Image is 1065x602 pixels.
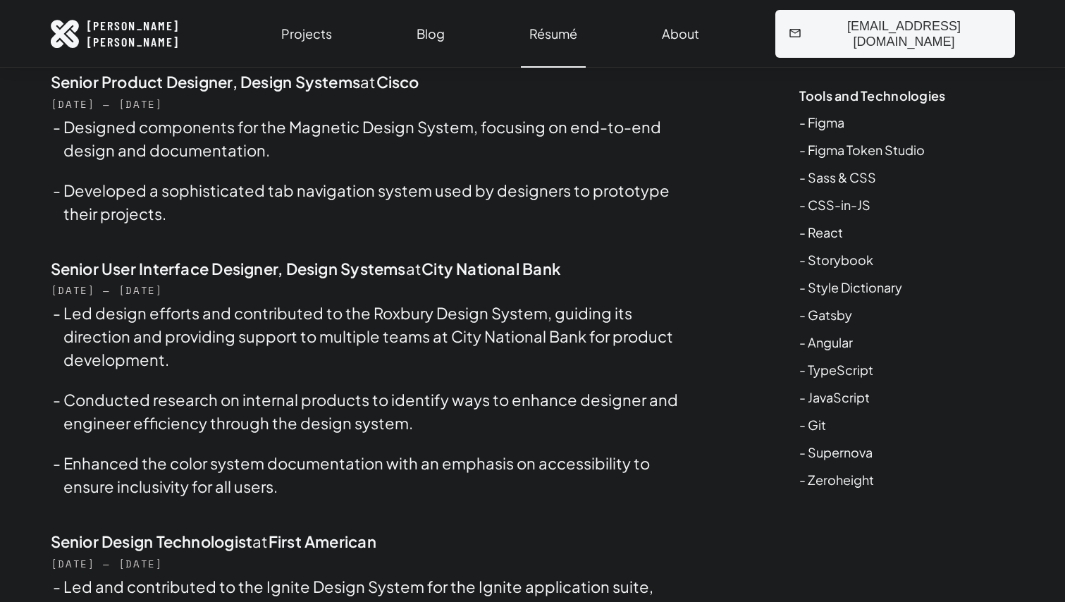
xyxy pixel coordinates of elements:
[808,140,1015,159] li: Figma Token Studio
[808,360,1015,379] li: TypeScript
[808,168,1015,187] li: Sass & CSS
[808,113,1015,132] li: Figma
[808,278,1015,297] li: Style Dictionary
[808,443,1015,462] li: Supernova
[406,259,421,278] span: at
[51,73,682,92] h3: Senior Product Designer, Design Systems Cisco
[788,18,1002,49] span: [EMAIL_ADDRESS][DOMAIN_NAME]
[775,10,1015,58] button: [EMAIL_ADDRESS][DOMAIN_NAME]
[87,18,180,49] span: [PERSON_NAME] [PERSON_NAME]
[808,223,1015,242] li: React
[808,305,1015,324] li: Gatsby
[51,532,682,552] h3: Senior Design Technologist First American
[63,388,682,435] li: Conducted research on internal products to identify ways to enhance designer and engineer efficie...
[808,195,1015,214] li: CSS-in-JS
[360,72,376,92] span: at
[51,556,682,571] div: [DATE] — [DATE]
[51,283,682,297] div: [DATE] — [DATE]
[63,179,682,226] li: Developed a sophisticated tab navigation system used by designers to prototype their projects.
[808,388,1015,407] li: JavaScript
[808,333,1015,352] li: Angular
[63,452,682,498] li: Enhanced the color system documentation with an emphasis on accessibility to ensure inclusivity f...
[51,97,682,111] div: [DATE] — [DATE]
[63,302,682,371] li: Led design efforts and contributed to the Roxbury Design System, guiding its direction and provid...
[808,415,1015,434] li: Git
[252,532,268,551] span: at
[51,259,682,279] h3: Senior User Interface Designer, Design Systems City National Bank
[51,18,180,49] a: [PERSON_NAME][PERSON_NAME]
[63,116,682,162] li: Designed components for the Magnetic Design System, focusing on end-to-end design and documentation.
[808,470,1015,489] li: Zeroheight
[808,250,1015,269] li: Storybook
[799,88,1015,104] h6: Tools and Technologies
